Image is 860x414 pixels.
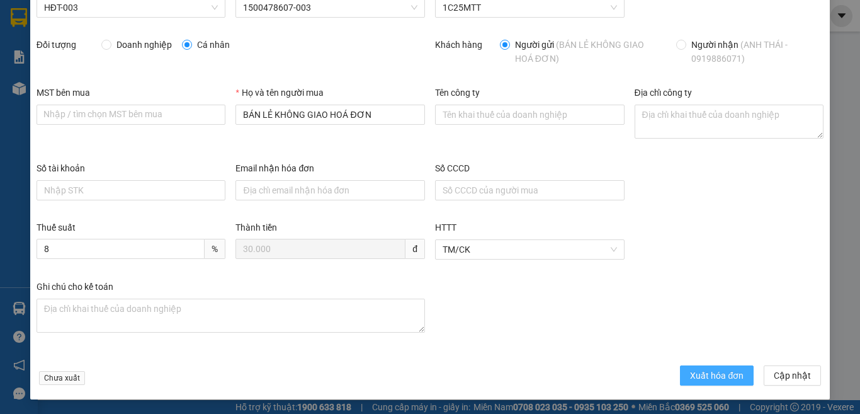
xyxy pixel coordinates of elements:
[37,239,205,259] input: Thuế suất
[111,38,177,52] span: Doanh nghiệp
[435,40,482,50] label: Khách hàng
[37,282,113,292] label: Ghi chú cho kế toán
[435,105,625,125] input: Tên công ty
[37,40,76,50] label: Đối tượng
[37,88,90,98] label: MST bên mua
[435,88,480,98] label: Tên công ty
[435,222,456,233] label: HTTT
[435,163,470,173] label: Số CCCD
[510,38,662,66] span: Người gửi
[235,180,425,200] input: Email nhận hóa đơn
[37,105,226,125] input: MST bên mua
[635,105,824,139] textarea: Địa chỉ công ty
[37,180,226,200] input: Số tài khoản
[37,222,76,233] label: Thuế suất
[635,88,692,98] label: Địa chỉ công ty
[405,239,425,259] span: đ
[774,369,811,382] span: Cập nhật
[37,163,85,173] label: Số tài khoản
[515,40,644,64] span: (BÁN LẺ KHÔNG GIAO HOÁ ĐƠN)
[235,88,323,98] label: Họ và tên người mua
[205,239,225,259] span: %
[764,365,821,386] button: Cập nhật
[37,299,425,333] textarea: Ghi chú đơn hàng Ghi chú cho kế toán
[435,180,625,200] input: Số CCCD
[39,371,85,385] span: Chưa xuất
[235,222,277,233] label: Thành tiền
[443,240,617,259] span: TM/CK
[235,163,314,173] label: Email nhận hóa đơn
[235,105,425,125] input: Họ và tên người mua
[192,38,235,52] span: Cá nhân
[680,365,754,386] button: Xuất hóa đơn
[690,369,744,382] span: Xuất hóa đơn
[686,38,818,66] span: Người nhận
